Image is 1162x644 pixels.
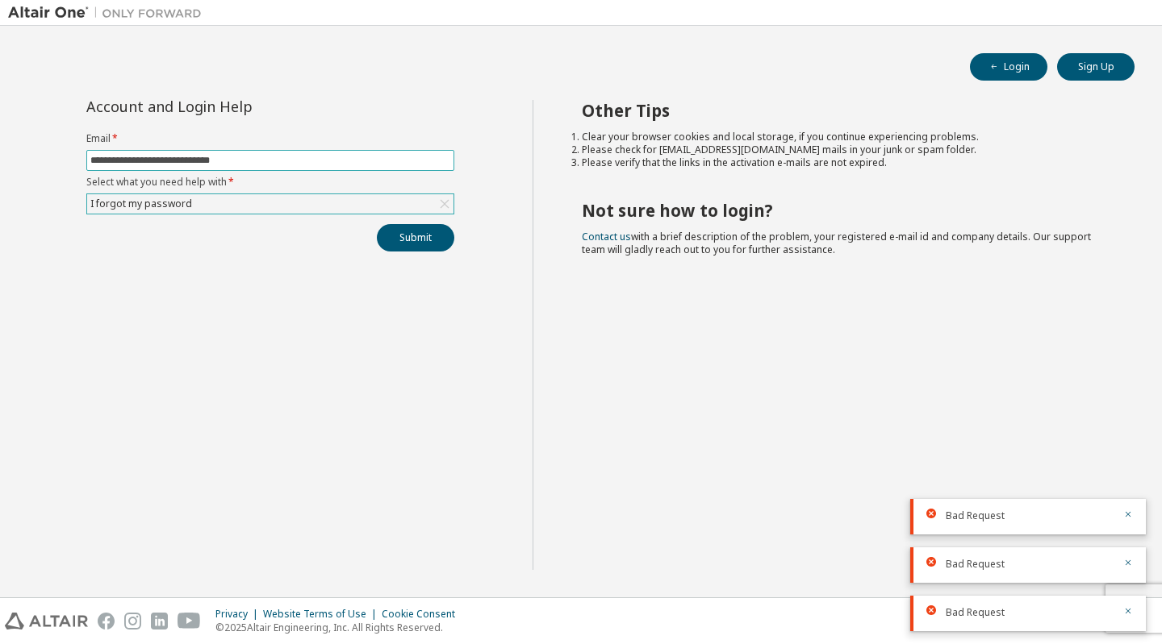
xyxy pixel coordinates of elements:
img: youtube.svg [178,613,201,629]
img: altair_logo.svg [5,613,88,629]
img: Altair One [8,5,210,21]
a: Contact us [582,230,631,243]
li: Clear your browser cookies and local storage, if you continue experiencing problems. [582,131,1106,143]
span: Bad Request [946,558,1005,571]
img: facebook.svg [98,613,115,629]
div: Website Terms of Use [263,608,382,621]
div: Privacy [215,608,263,621]
label: Select what you need help with [86,176,454,189]
img: linkedin.svg [151,613,168,629]
div: Account and Login Help [86,100,381,113]
h2: Other Tips [582,100,1106,121]
div: I forgot my password [88,195,194,213]
button: Login [970,53,1047,81]
h2: Not sure how to login? [582,200,1106,221]
label: Email [86,132,454,145]
div: Cookie Consent [382,608,465,621]
p: © 2025 Altair Engineering, Inc. All Rights Reserved. [215,621,465,634]
span: with a brief description of the problem, your registered e-mail id and company details. Our suppo... [582,230,1091,256]
li: Please check for [EMAIL_ADDRESS][DOMAIN_NAME] mails in your junk or spam folder. [582,143,1106,156]
div: I forgot my password [87,194,454,214]
button: Sign Up [1057,53,1135,81]
button: Submit [377,224,454,251]
span: Bad Request [946,509,1005,522]
img: instagram.svg [124,613,141,629]
li: Please verify that the links in the activation e-mails are not expired. [582,156,1106,169]
span: Bad Request [946,606,1005,619]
